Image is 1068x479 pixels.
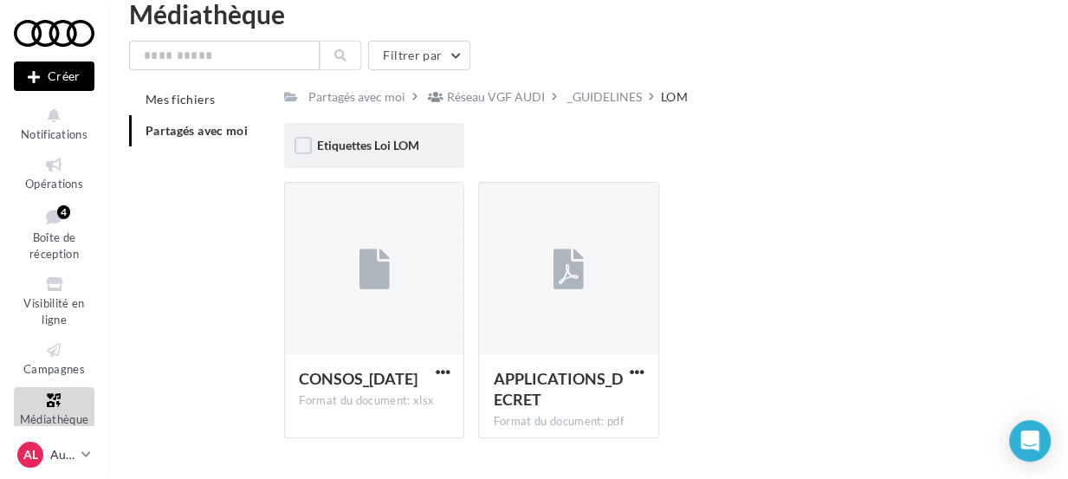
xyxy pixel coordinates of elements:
[57,205,70,219] div: 4
[146,123,248,138] span: Partagés avec moi
[14,102,94,145] button: Notifications
[14,271,94,330] a: Visibilité en ligne
[14,61,94,91] div: Nouvelle campagne
[21,127,87,141] span: Notifications
[299,393,450,409] div: Format du document: xlsx
[23,296,84,327] span: Visibilité en ligne
[308,88,405,106] div: Partagés avec moi
[1009,420,1051,462] div: Open Intercom Messenger
[14,387,94,430] a: Médiathèque
[493,414,644,430] div: Format du document: pdf
[14,152,94,194] a: Opérations
[50,446,74,463] p: Audi LAON
[14,61,94,91] button: Créer
[20,412,89,426] span: Médiathèque
[661,88,687,106] div: LOM
[25,177,83,191] span: Opérations
[317,138,419,152] span: Etiquettes Loi LOM
[146,92,215,107] span: Mes fichiers
[129,1,1047,27] div: Médiathèque
[493,369,622,409] span: APPLICATIONS_DECRET
[23,362,85,376] span: Campagnes
[447,88,545,106] div: Réseau VGF AUDI
[299,369,417,388] span: CONSOS_08.06.23
[14,337,94,379] a: Campagnes
[368,41,470,70] button: Filtrer par
[23,446,38,463] span: AL
[14,438,94,471] a: AL Audi LAON
[567,88,642,106] div: _GUIDELINES
[29,230,79,261] span: Boîte de réception
[14,202,94,265] a: Boîte de réception4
